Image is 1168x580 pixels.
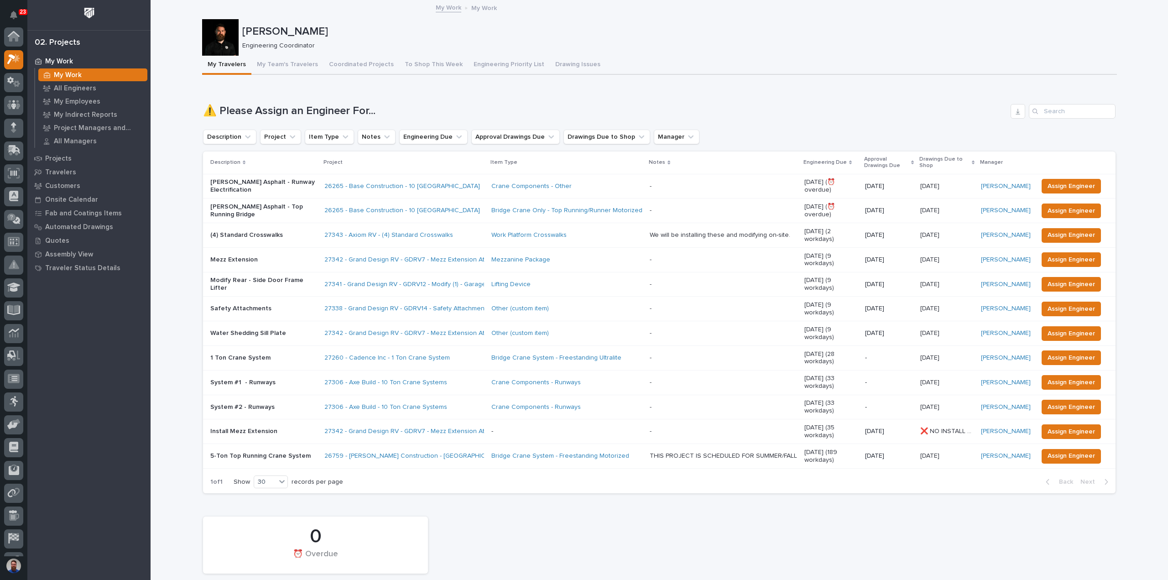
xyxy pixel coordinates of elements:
tr: Water Shedding Sill Plate27342 - Grand Design RV - GDRV7 - Mezz Extension At Overhead Door Other ... [203,321,1116,346]
p: [DATE] [920,450,941,460]
p: 1 of 1 [203,471,230,493]
tr: 1 Ton Crane System27260 - Cadence Inc - 1 Ton Crane System Bridge Crane System - Freestanding Ult... [203,346,1116,371]
p: 5-Ton Top Running Crane System [210,452,317,460]
a: My Employees [35,95,151,108]
a: My Work [27,54,151,68]
button: Approval Drawings Due [471,130,560,144]
p: [PERSON_NAME] Asphalt - Top Running Bridge [210,203,317,219]
p: Automated Drawings [45,223,113,231]
a: Mezzanine Package [491,256,550,264]
a: 26759 - [PERSON_NAME] Construction - [GEOGRAPHIC_DATA] Department 5T Bridge Crane [324,452,594,460]
span: Assign Engineer [1048,230,1095,240]
div: 02. Projects [35,38,80,48]
a: Bridge Crane System - Freestanding Ultralite [491,354,621,362]
a: All Managers [35,135,151,147]
a: 27342 - Grand Design RV - GDRV7 - Mezz Extension At Overhead Door [324,256,533,264]
a: 27260 - Cadence Inc - 1 Ton Crane System [324,354,450,362]
a: [PERSON_NAME] [981,256,1031,264]
span: Next [1080,478,1100,486]
tr: Mezz Extension27342 - Grand Design RV - GDRV7 - Mezz Extension At Overhead Door Mezzanine Package... [203,247,1116,272]
a: My Work [35,68,151,81]
p: [DATE] (189 workdays) [804,449,858,464]
span: Assign Engineer [1048,450,1095,461]
input: Search [1029,104,1116,119]
a: 27342 - Grand Design RV - GDRV7 - Mezz Extension At Overhead Door [324,428,533,435]
button: Notes [358,130,396,144]
div: 0 [219,525,412,548]
a: Traveler Status Details [27,261,151,275]
a: Bridge Crane System - Freestanding Motorized [491,452,629,460]
div: - [650,428,652,435]
button: Back [1038,478,1077,486]
span: Assign Engineer [1048,426,1095,437]
p: Approval Drawings Due [864,154,909,171]
button: Assign Engineer [1042,449,1101,464]
button: Assign Engineer [1042,350,1101,365]
img: Workspace Logo [81,5,98,21]
p: Mezz Extension [210,256,317,264]
p: 23 [20,9,26,15]
a: [PERSON_NAME] [981,428,1031,435]
p: 1 Ton Crane System [210,354,317,362]
p: - [865,354,913,362]
button: Notifications [4,5,23,25]
button: To Shop This Week [399,56,468,75]
p: [DATE] [920,205,941,214]
a: Project Managers and Engineers [35,121,151,134]
p: [DATE] (9 workdays) [804,301,858,317]
p: [DATE] (9 workdays) [804,326,858,341]
a: Bridge Crane Only - Top Running/Runner Motorized [491,207,642,214]
p: [DATE] [920,230,941,239]
p: Traveler Status Details [45,264,120,272]
p: Modify Rear - Side Door Frame Lifter [210,277,317,292]
p: [DATE] [920,377,941,387]
p: - [491,428,642,435]
p: [DATE] [865,281,913,288]
p: [DATE] [920,181,941,190]
p: Engineering Due [803,157,847,167]
p: [DATE] [920,328,941,337]
a: 27306 - Axe Build - 10 Ton Crane Systems [324,379,447,387]
span: Assign Engineer [1048,181,1095,192]
tr: Install Mezz Extension27342 - Grand Design RV - GDRV7 - Mezz Extension At Overhead Door -- [DATE]... [203,419,1116,444]
p: [DATE] (⏰ overdue) [804,178,858,194]
button: Project [260,130,301,144]
tr: System #2 - Runways27306 - Axe Build - 10 Ton Crane Systems Crane Components - Runways - [DATE] (... [203,395,1116,419]
span: Assign Engineer [1048,205,1095,216]
button: Assign Engineer [1042,302,1101,316]
span: Assign Engineer [1048,402,1095,413]
a: 27342 - Grand Design RV - GDRV7 - Mezz Extension At Overhead Door [324,329,533,337]
button: Drawing Issues [550,56,606,75]
a: Other (custom item) [491,329,549,337]
p: [DATE] [920,402,941,411]
a: [PERSON_NAME] [981,379,1031,387]
button: Next [1077,478,1116,486]
p: Assembly View [45,251,93,259]
button: My Travelers [202,56,251,75]
p: [DATE] [865,305,913,313]
a: My Work [436,2,461,12]
p: - [865,403,913,411]
div: THIS PROJECT IS SCHEDULED FOR SUMMER/FALL OF 2026 [650,452,797,460]
tr: Modify Rear - Side Door Frame Lifter27341 - Grand Design RV - GDRV12 - Modify (1) - Garage Door R... [203,272,1116,297]
div: - [650,207,652,214]
p: Fab and Coatings Items [45,209,122,218]
a: 27306 - Axe Build - 10 Ton Crane Systems [324,403,447,411]
p: Projects [45,155,72,163]
a: [PERSON_NAME] [981,452,1031,460]
p: Onsite Calendar [45,196,98,204]
p: [DATE] [920,303,941,313]
p: [DATE] (28 workdays) [804,350,858,366]
a: [PERSON_NAME] [981,354,1031,362]
p: ❌ NO INSTALL DATE! [920,426,975,435]
a: Quotes [27,234,151,247]
div: - [650,329,652,337]
a: [PERSON_NAME] [981,183,1031,190]
p: records per page [292,478,343,486]
p: Description [210,157,240,167]
a: [PERSON_NAME] [981,329,1031,337]
p: Customers [45,182,80,190]
a: Projects [27,152,151,165]
a: [PERSON_NAME] [981,231,1031,239]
